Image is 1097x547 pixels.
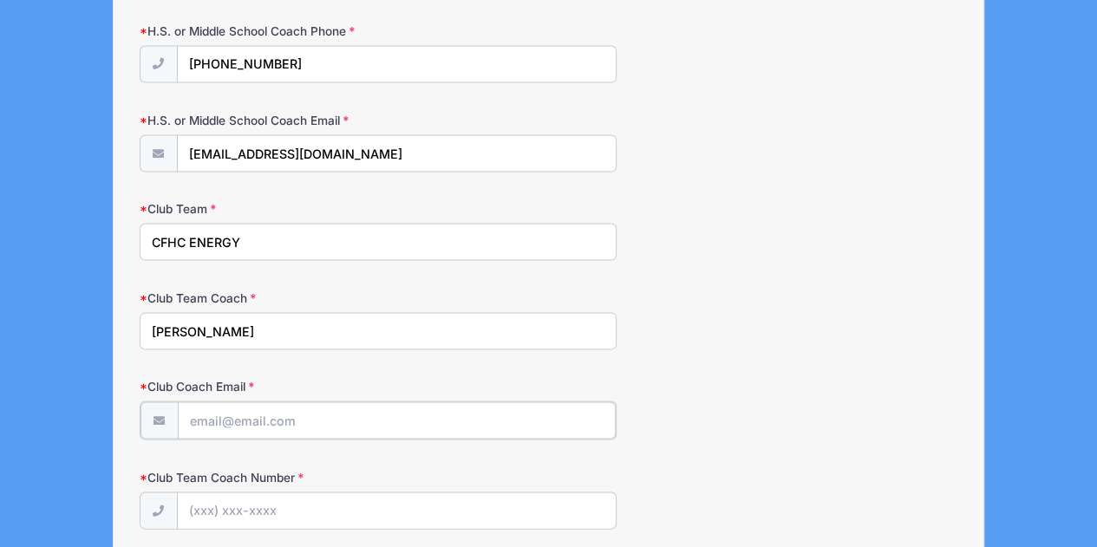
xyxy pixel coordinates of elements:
[140,111,413,128] label: H.S. or Middle School Coach Email
[140,23,413,40] label: H.S. or Middle School Coach Phone
[177,492,617,529] input: (xxx) xxx-xxxx
[140,377,413,394] label: Club Coach Email
[177,134,617,172] input: email@email.com
[140,468,413,485] label: Club Team Coach Number
[140,199,413,217] label: Club Team
[140,289,413,306] label: Club Team Coach
[177,45,617,82] input: (xxx) xxx-xxxx
[178,401,616,439] input: email@email.com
